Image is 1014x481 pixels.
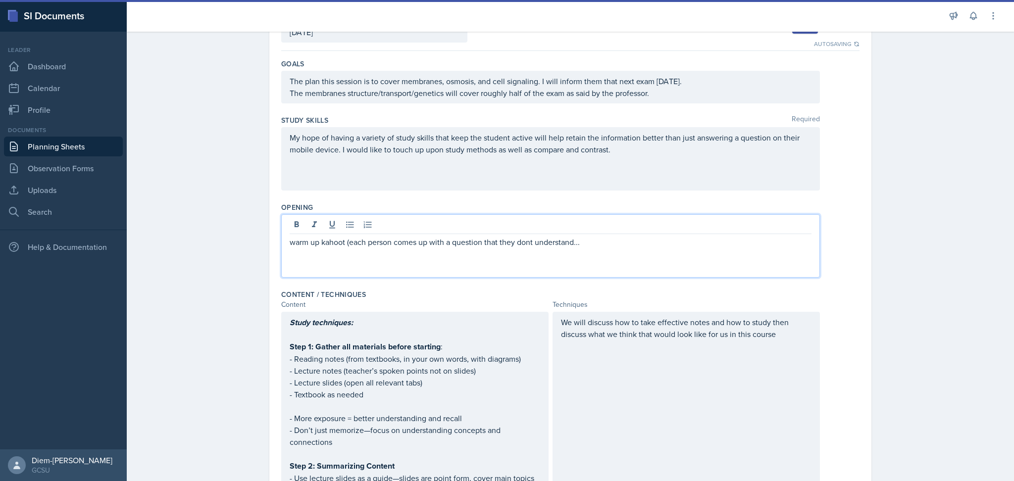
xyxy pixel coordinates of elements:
[290,340,540,353] p: :
[281,202,313,212] label: Opening
[290,412,540,424] p: - More exposure = better understanding and recall
[32,455,112,465] div: Diem-[PERSON_NAME]
[4,237,123,257] div: Help & Documentation
[561,316,811,340] p: We will discuss how to take effective notes and how to study then discuss what we think that woul...
[290,317,353,328] em: Study techniques:
[290,236,811,248] p: warm up kahoot (each person comes up with a question that they dont understand...
[4,180,123,200] a: Uploads
[814,40,860,48] div: Autosaving
[4,56,123,76] a: Dashboard
[290,365,540,377] p: - Lecture notes (teacher’s spoken points not on slides)
[553,299,820,310] div: Techniques
[290,75,811,87] p: The plan this session is to cover membranes, osmosis, and cell signaling. I will inform them that...
[290,341,441,352] strong: Step 1: Gather all materials before starting
[4,100,123,120] a: Profile
[290,87,811,99] p: The membranes structure/transport/genetics will cover roughly half of the exam as said by the pro...
[4,78,123,98] a: Calendar
[4,126,123,135] div: Documents
[290,460,395,472] strong: Step 2: Summarizing Content
[290,132,811,155] p: My hope of having a variety of study skills that keep the student active will help retain the inf...
[281,299,549,310] div: Content
[281,289,366,299] label: Content / Techniques
[290,424,540,448] p: - Don’t just memorize—focus on understanding concepts and connections
[4,202,123,222] a: Search
[290,353,540,365] p: - Reading notes (from textbooks, in your own words, with diagrams)
[4,46,123,54] div: Leader
[792,115,820,125] span: Required
[281,59,304,69] label: Goals
[281,115,328,125] label: Study Skills
[290,388,540,400] p: - Textbook as needed
[290,377,540,388] p: - Lecture slides (open all relevant tabs)
[4,158,123,178] a: Observation Forms
[32,465,112,475] div: GCSU
[4,137,123,156] a: Planning Sheets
